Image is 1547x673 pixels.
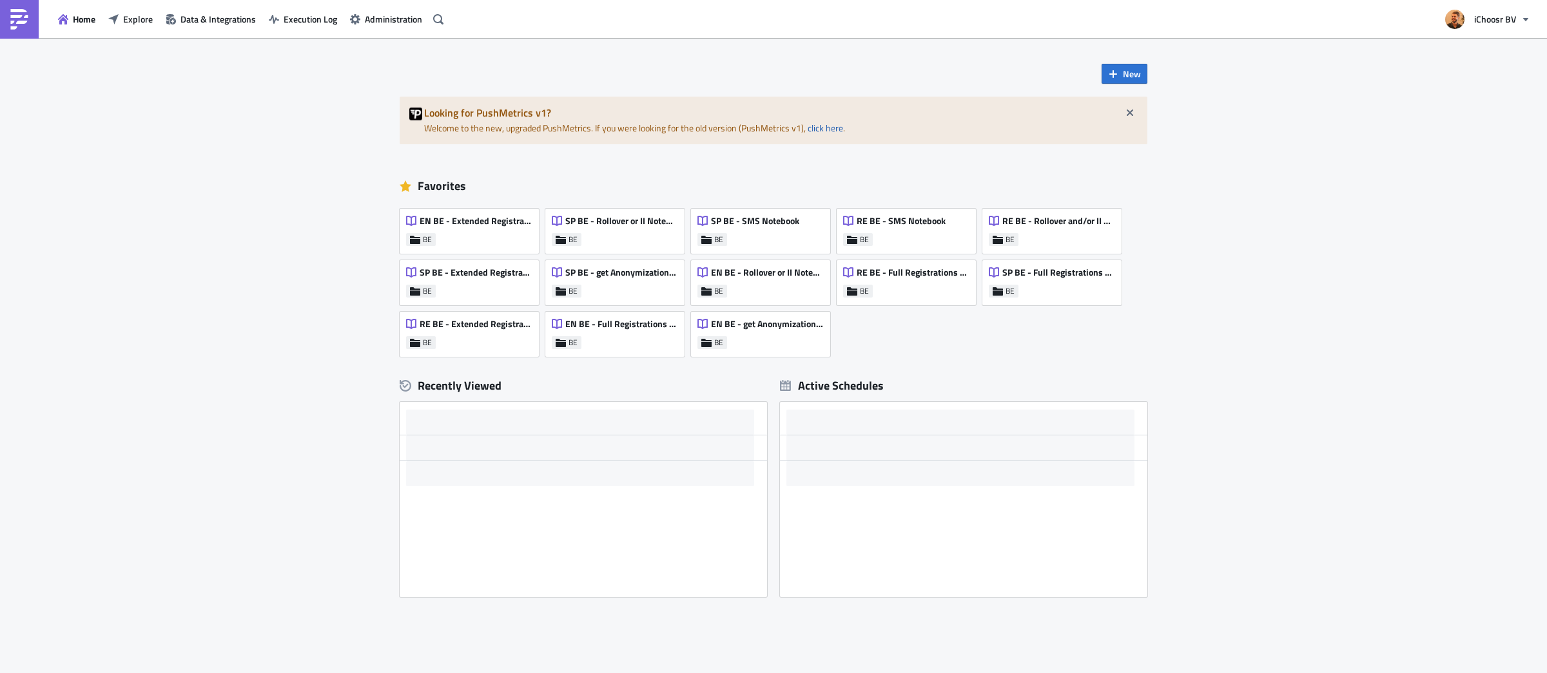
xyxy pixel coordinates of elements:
span: BE [714,234,723,245]
span: Execution Log [284,12,337,26]
span: BE [423,337,432,348]
span: BE [569,337,578,348]
span: SP BE - SMS Notebook [711,215,799,227]
span: Explore [123,12,153,26]
a: RE BE - Rollover and/or II NotebookBE [982,202,1128,254]
button: Explore [102,9,159,29]
span: iChoosr BV [1474,12,1516,26]
span: BE [714,286,723,296]
span: New [1123,67,1141,81]
span: EN BE - Rollover or II Notebook [711,267,823,278]
span: BE [423,286,432,296]
a: EN BE - Full Registrations export for project/communityBE [545,305,691,357]
span: EN BE - Extended Registrations export [420,215,532,227]
button: Home [52,9,102,29]
img: PushMetrics [9,9,30,30]
span: BE [569,234,578,245]
a: SP BE - SMS NotebookBE [691,202,837,254]
a: SP BE - get Anonymization listBE [545,254,691,305]
button: Administration [344,9,429,29]
span: Data & Integrations [180,12,256,26]
span: RE BE - Rollover and/or II Notebook [1002,215,1114,227]
span: BE [860,286,869,296]
span: Administration [365,12,422,26]
span: BE [860,234,869,245]
a: EN BE - Extended Registrations exportBE [400,202,545,254]
span: RE BE - Extended Registrations export [420,318,532,330]
span: BE [1006,234,1015,245]
button: iChoosr BV [1437,5,1537,33]
div: Recently Viewed [400,376,767,395]
button: New [1102,64,1147,84]
span: RE BE - Full Registrations export for project/community [857,267,969,278]
span: BE [569,286,578,296]
h5: Looking for PushMetrics v1? [424,108,1138,118]
span: SP BE - Full Registrations export for project/community [1002,267,1114,278]
span: BE [1006,286,1015,296]
a: RE BE - SMS NotebookBE [837,202,982,254]
span: SP BE - Rollover or II Notebook [565,215,677,227]
button: Execution Log [262,9,344,29]
span: EN BE - Full Registrations export for project/community [565,318,677,330]
a: SP BE - Rollover or II NotebookBE [545,202,691,254]
span: BE [423,234,432,245]
a: click here [808,121,843,135]
span: BE [714,337,723,348]
img: Avatar [1444,8,1466,30]
span: SP BE - Extended Registrations export [420,267,532,278]
a: RE BE - Full Registrations export for project/communityBE [837,254,982,305]
div: Welcome to the new, upgraded PushMetrics. If you were looking for the old version (PushMetrics v1... [400,97,1147,144]
a: EN BE - Rollover or II NotebookBE [691,254,837,305]
div: Active Schedules [780,378,884,393]
span: SP BE - get Anonymization list [565,267,677,278]
button: Data & Integrations [159,9,262,29]
a: RE BE - Extended Registrations exportBE [400,305,545,357]
span: EN BE - get Anonymization list [711,318,823,330]
span: RE BE - SMS Notebook [857,215,946,227]
a: SP BE - Extended Registrations exportBE [400,254,545,305]
a: EN BE - get Anonymization listBE [691,305,837,357]
span: Home [73,12,95,26]
a: SP BE - Full Registrations export for project/communityBE [982,254,1128,305]
div: Favorites [400,176,1147,196]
